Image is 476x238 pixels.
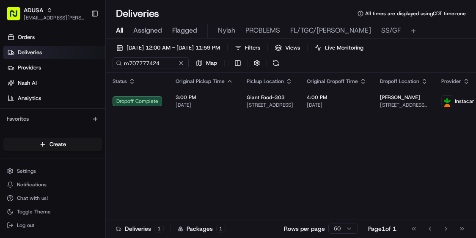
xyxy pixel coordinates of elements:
span: Flagged [172,25,197,36]
span: All times are displayed using CDT timezone [365,10,466,17]
h1: Deliveries [116,7,159,20]
div: 1 [154,225,164,232]
p: Rows per page [284,224,325,233]
div: Favorites [3,112,102,126]
div: Page 1 of 1 [368,224,396,233]
button: ADUSA [24,6,43,14]
span: Views [285,44,300,52]
button: Chat with us! [3,192,102,204]
button: Log out [3,219,102,231]
span: 4:00 PM [307,94,366,101]
span: FL/TGC/[PERSON_NAME] [290,25,371,36]
span: Deliveries [18,49,42,56]
span: [DATE] 12:00 AM - [DATE] 11:59 PM [127,44,220,52]
button: Live Monitoring [311,42,367,54]
span: Analytics [18,94,41,102]
a: Providers [3,61,105,75]
span: PROBLEMS [245,25,280,36]
span: [DATE] [307,102,366,108]
span: Toggle Theme [17,208,51,215]
a: Orders [3,30,105,44]
button: Map [192,57,221,69]
a: Nash AI [3,76,105,90]
span: Create [50,141,66,148]
button: Toggle Theme [3,206,102,218]
span: Nash AI [18,79,37,87]
span: SS/GF [381,25,401,36]
span: Assigned [133,25,162,36]
span: Original Dropoff Time [307,78,358,85]
span: Map [206,59,217,67]
span: Log out [17,222,34,229]
span: Live Monitoring [325,44,363,52]
div: 1 [216,225,226,232]
span: Status [113,78,127,85]
button: [EMAIL_ADDRESS][PERSON_NAME][DOMAIN_NAME] [24,14,84,21]
span: All [116,25,123,36]
button: Create [3,138,102,151]
span: Pickup Location [247,78,284,85]
button: [DATE] 12:00 AM - [DATE] 11:59 PM [113,42,224,54]
button: Views [271,42,304,54]
span: Giant Food-303 [247,94,285,101]
a: Analytics [3,91,105,105]
span: Dropoff Location [380,78,419,85]
div: Deliveries [116,224,164,233]
a: Deliveries [3,46,105,59]
button: Refresh [270,57,282,69]
span: Notifications [17,181,47,188]
button: Notifications [3,179,102,191]
span: 3:00 PM [176,94,233,101]
span: Chat with us! [17,195,48,202]
span: Instacart [455,98,476,105]
span: Provider [441,78,461,85]
button: Filters [231,42,264,54]
span: [DATE] [176,102,233,108]
span: Orders [18,33,35,41]
input: Type to search [113,57,189,69]
div: Packages [178,224,226,233]
span: Providers [18,64,41,72]
button: Settings [3,165,102,177]
span: [STREET_ADDRESS][PERSON_NAME] [380,102,428,108]
span: Filters [245,44,260,52]
img: profile_instacart_ahold_partner.png [442,96,453,107]
span: Original Pickup Time [176,78,225,85]
span: Settings [17,168,36,174]
button: ADUSA[EMAIL_ADDRESS][PERSON_NAME][DOMAIN_NAME] [3,3,88,24]
span: [PERSON_NAME] [380,94,420,101]
span: [STREET_ADDRESS] [247,102,293,108]
span: Nyiah [218,25,235,36]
